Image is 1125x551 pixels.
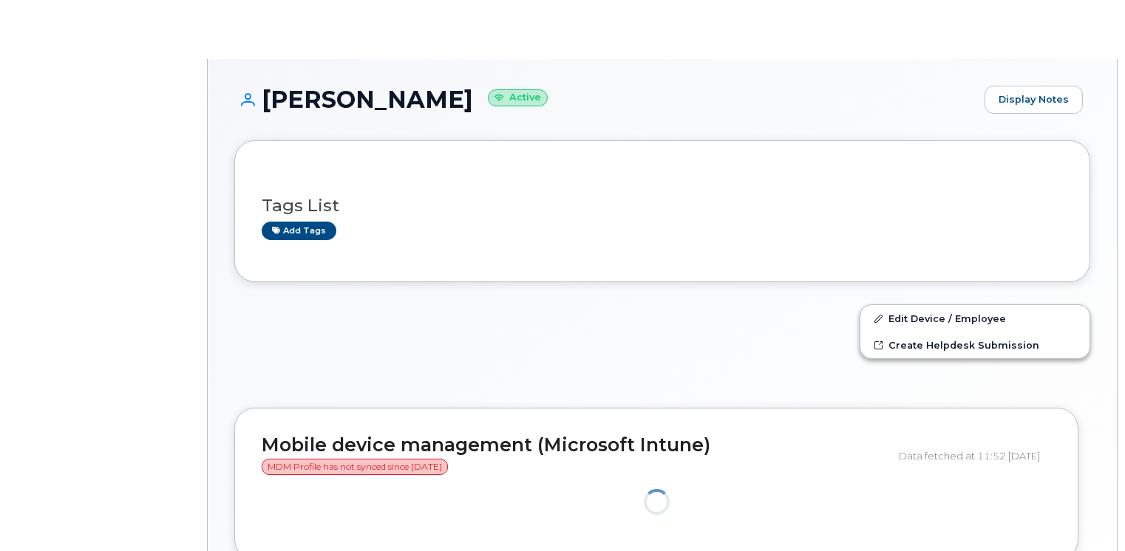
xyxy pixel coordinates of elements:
span: MDM Profile has not synced since [DATE] [262,459,448,475]
a: Create Helpdesk Submission [860,332,1090,358]
h2: Mobile device management (Microsoft Intune) [262,435,888,476]
a: Display Notes [985,86,1083,114]
h1: [PERSON_NAME] [234,86,977,112]
small: Active [488,89,548,106]
a: Edit Device / Employee [860,305,1090,332]
h3: Tags List [262,196,1063,215]
a: Add tags [262,222,336,240]
div: Data fetched at 11:52 [DATE] [899,442,1051,470]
